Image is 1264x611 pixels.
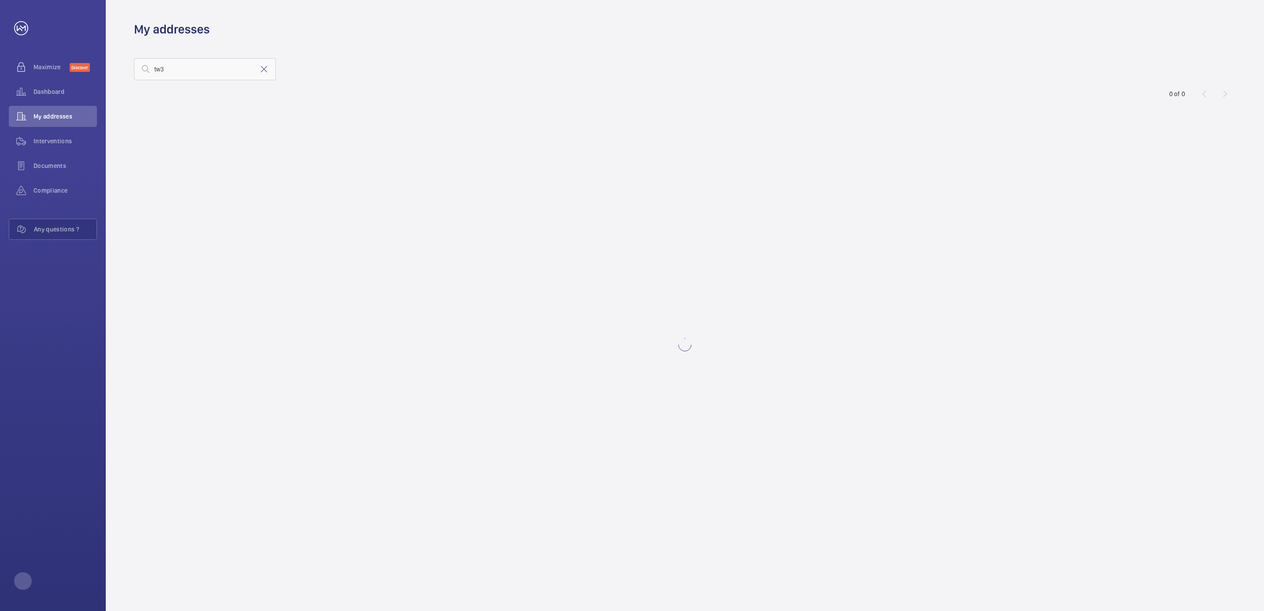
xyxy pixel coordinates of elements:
[33,63,70,71] span: Maximize
[70,63,90,72] span: Discover
[134,21,210,37] h1: My addresses
[1169,89,1185,98] div: 0 of 0
[33,112,97,121] span: My addresses
[33,87,97,96] span: Dashboard
[134,58,276,80] input: Search by address
[34,225,97,234] span: Any questions ?
[33,186,97,195] span: Compliance
[33,161,97,170] span: Documents
[33,137,97,145] span: Interventions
